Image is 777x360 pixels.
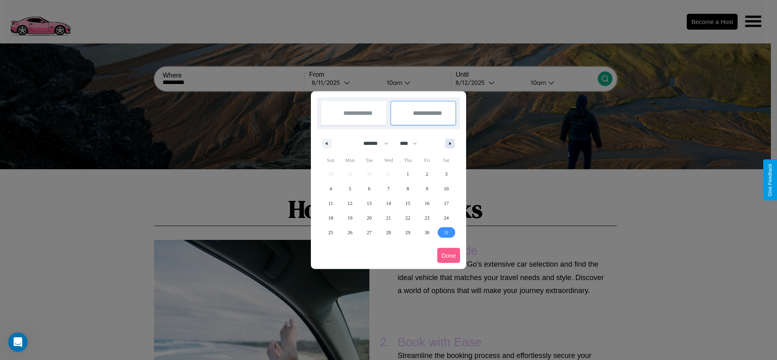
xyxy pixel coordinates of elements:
[340,154,359,167] span: Mon
[328,211,333,225] span: 18
[417,181,436,196] button: 9
[417,167,436,181] button: 2
[437,225,456,240] button: 31
[321,225,340,240] button: 25
[437,211,456,225] button: 24
[405,225,410,240] span: 29
[444,196,449,211] span: 17
[360,211,379,225] button: 20
[444,211,449,225] span: 24
[340,181,359,196] button: 5
[425,196,430,211] span: 16
[360,181,379,196] button: 6
[444,225,449,240] span: 31
[425,211,430,225] span: 23
[367,196,372,211] span: 13
[321,196,340,211] button: 11
[321,154,340,167] span: Sun
[360,154,379,167] span: Tue
[417,154,436,167] span: Fri
[417,211,436,225] button: 23
[360,196,379,211] button: 13
[437,154,456,167] span: Sat
[767,164,773,196] div: Give Feedback
[405,211,410,225] span: 22
[398,211,417,225] button: 22
[437,196,456,211] button: 17
[340,211,359,225] button: 19
[437,181,456,196] button: 10
[386,211,391,225] span: 21
[379,211,398,225] button: 21
[405,196,410,211] span: 15
[426,181,428,196] span: 9
[368,181,371,196] span: 6
[417,196,436,211] button: 16
[444,181,449,196] span: 10
[347,196,352,211] span: 12
[321,181,340,196] button: 4
[360,225,379,240] button: 27
[406,167,409,181] span: 1
[398,167,417,181] button: 1
[398,181,417,196] button: 8
[398,154,417,167] span: Thu
[406,181,409,196] span: 8
[398,196,417,211] button: 15
[367,211,372,225] span: 20
[330,181,332,196] span: 4
[425,225,430,240] span: 30
[328,196,333,211] span: 11
[387,181,390,196] span: 7
[340,225,359,240] button: 26
[347,225,352,240] span: 26
[386,196,391,211] span: 14
[379,225,398,240] button: 28
[349,181,351,196] span: 5
[347,211,352,225] span: 19
[379,196,398,211] button: 14
[398,225,417,240] button: 29
[321,211,340,225] button: 18
[340,196,359,211] button: 12
[379,154,398,167] span: Wed
[386,225,391,240] span: 28
[8,332,28,352] iframe: Intercom live chat
[445,167,447,181] span: 3
[417,225,436,240] button: 30
[367,225,372,240] span: 27
[437,167,456,181] button: 3
[379,181,398,196] button: 7
[328,225,333,240] span: 25
[437,248,460,263] button: Done
[426,167,428,181] span: 2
